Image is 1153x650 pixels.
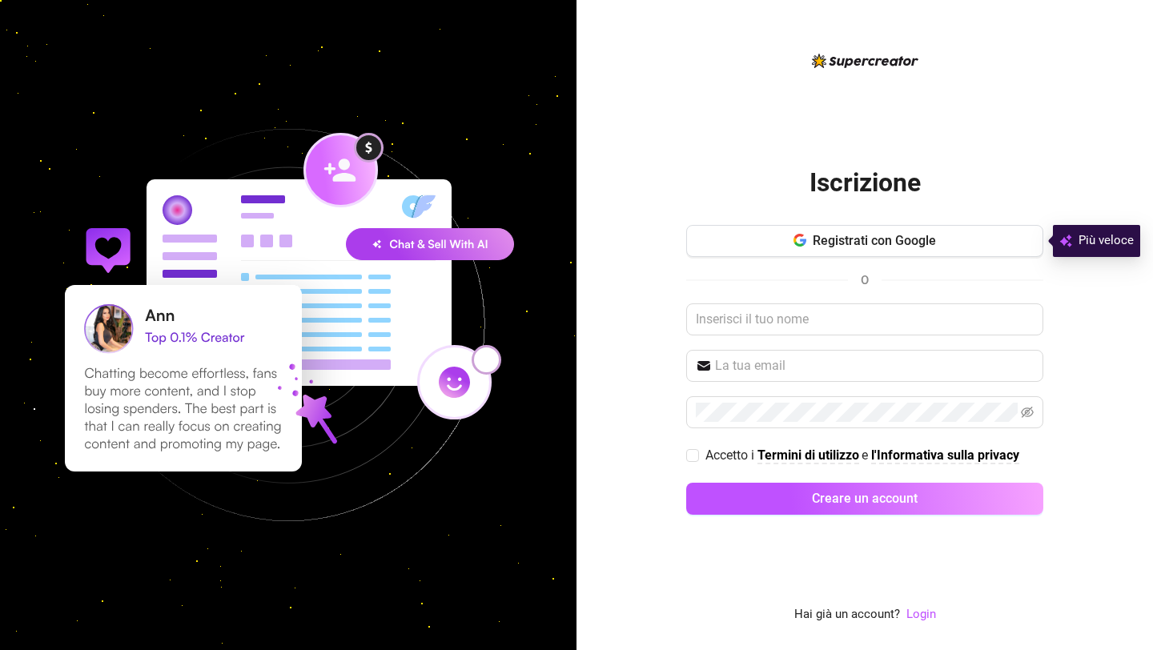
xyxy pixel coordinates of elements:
[1021,406,1034,419] span: invisibile agli occhi
[686,303,1043,335] input: Inserisci il tuo nome
[812,491,918,506] font: Creare un account
[861,273,869,287] font: O
[812,54,918,68] img: logo-BBDzfeDw.svg
[1079,233,1134,247] font: Più veloce
[686,225,1043,257] button: Registrati con Google
[1059,231,1072,251] img: svg%3e
[906,605,936,624] a: Login
[862,447,868,463] font: e
[871,447,1019,464] a: l'Informativa sulla privacy
[705,447,754,463] font: Accetto i
[757,447,859,463] font: Termini di utilizzo
[906,607,936,621] font: Login
[871,447,1019,463] font: l'Informativa sulla privacy
[686,483,1043,515] button: Creare un account
[715,356,1034,375] input: La tua email
[794,607,900,621] font: Hai già un account?
[757,447,859,464] a: Termini di utilizzo
[810,167,921,198] font: Iscrizione
[813,233,936,248] font: Registrati con Google
[11,48,565,602] img: signup-background-D0MIrEPF.svg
